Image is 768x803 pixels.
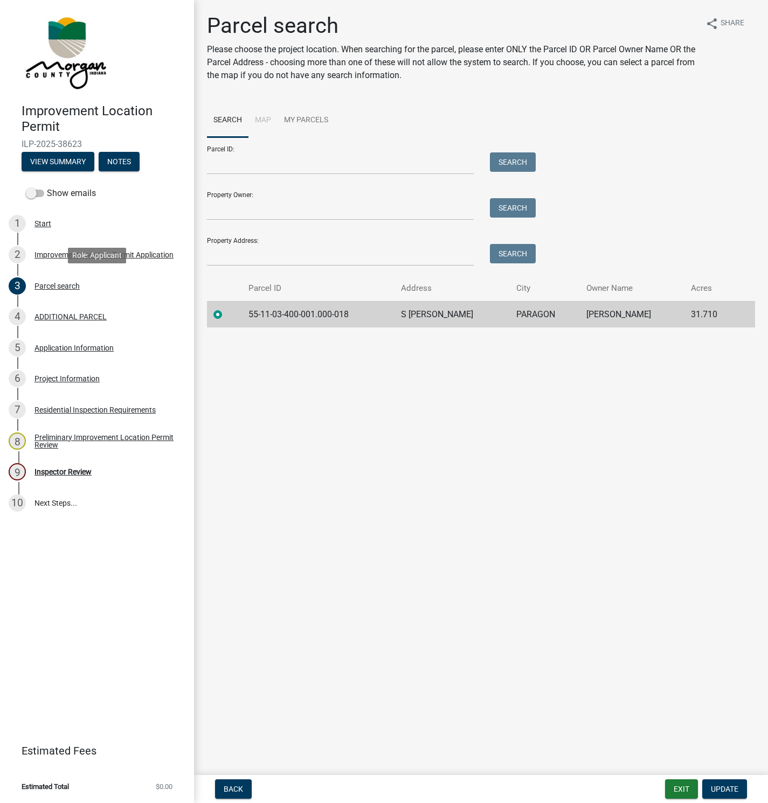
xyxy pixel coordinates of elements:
[278,103,335,138] a: My Parcels
[207,103,248,138] a: Search
[510,301,580,327] td: PARAGON
[9,246,26,263] div: 2
[242,276,395,301] th: Parcel ID
[395,276,509,301] th: Address
[156,783,172,790] span: $0.00
[34,468,92,476] div: Inspector Review
[9,370,26,387] div: 6
[9,463,26,480] div: 9
[9,401,26,418] div: 7
[34,282,80,290] div: Parcel search
[34,220,51,227] div: Start
[242,301,395,327] td: 55-11-03-400-001.000-018
[22,103,185,135] h4: Improvement Location Permit
[26,187,96,200] label: Show emails
[9,339,26,357] div: 5
[9,277,26,295] div: 3
[9,215,26,232] div: 1
[207,43,697,82] p: Please choose the project location. When searching for the parcel, please enter ONLY the Parcel I...
[215,779,252,799] button: Back
[207,13,697,39] h1: Parcel search
[395,301,509,327] td: S [PERSON_NAME]
[684,301,738,327] td: 31.710
[711,785,738,793] span: Update
[22,152,94,171] button: View Summary
[490,198,536,218] button: Search
[9,308,26,325] div: 4
[22,11,108,92] img: Morgan County, Indiana
[490,244,536,263] button: Search
[34,434,177,449] div: Preliminary Improvement Location Permit Review
[580,276,684,301] th: Owner Name
[684,276,738,301] th: Acres
[34,406,156,414] div: Residential Inspection Requirements
[510,276,580,301] th: City
[22,783,69,790] span: Estimated Total
[68,248,126,263] div: Role: Applicant
[665,779,698,799] button: Exit
[490,152,536,172] button: Search
[99,158,140,166] wm-modal-confirm: Notes
[580,301,684,327] td: [PERSON_NAME]
[9,740,177,762] a: Estimated Fees
[99,152,140,171] button: Notes
[224,785,243,793] span: Back
[9,432,26,450] div: 8
[697,13,753,34] button: shareShare
[702,779,747,799] button: Update
[34,344,114,352] div: Application Information
[22,139,172,149] span: ILP-2025-38623
[9,494,26,512] div: 10
[721,17,744,30] span: Share
[34,251,174,259] div: Improvement Location Permit Application
[34,375,100,382] div: Project Information
[22,158,94,166] wm-modal-confirm: Summary
[705,17,718,30] i: share
[34,313,107,320] div: ADDITIONAL PARCEL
